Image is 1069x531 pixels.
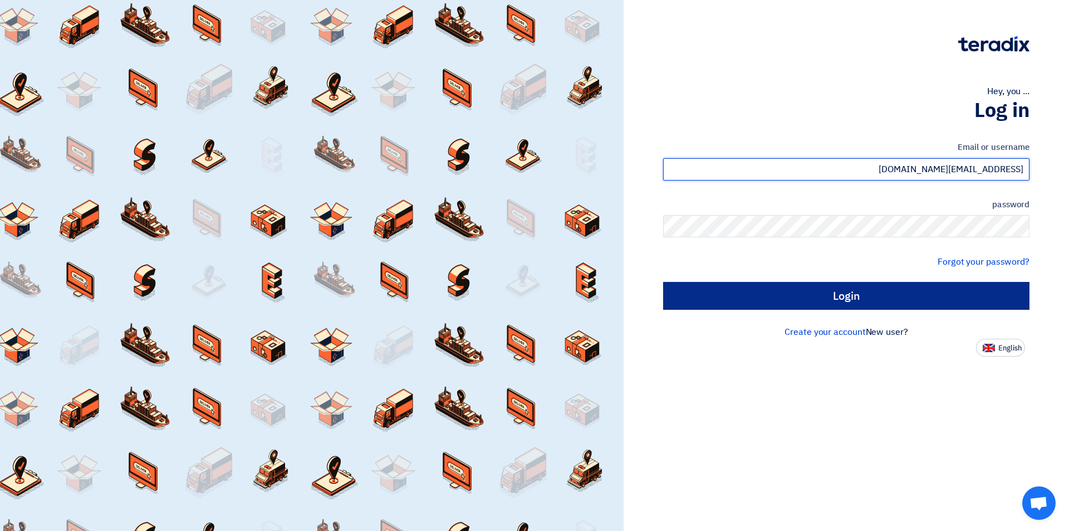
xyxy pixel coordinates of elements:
font: Email or username [958,141,1029,153]
font: Log in [974,95,1029,125]
font: Hey, you ... [987,85,1029,98]
input: Login [663,282,1029,310]
button: English [976,339,1025,357]
img: en-US.png [983,344,995,352]
a: Forgot your password? [938,255,1029,269]
font: password [992,198,1029,211]
input: Enter your work email or username... [663,158,1029,181]
font: New user? [866,325,908,339]
a: Create your account [784,325,865,339]
div: Open chat [1022,486,1056,520]
img: Teradix logo [958,36,1029,52]
font: English [998,343,1022,353]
